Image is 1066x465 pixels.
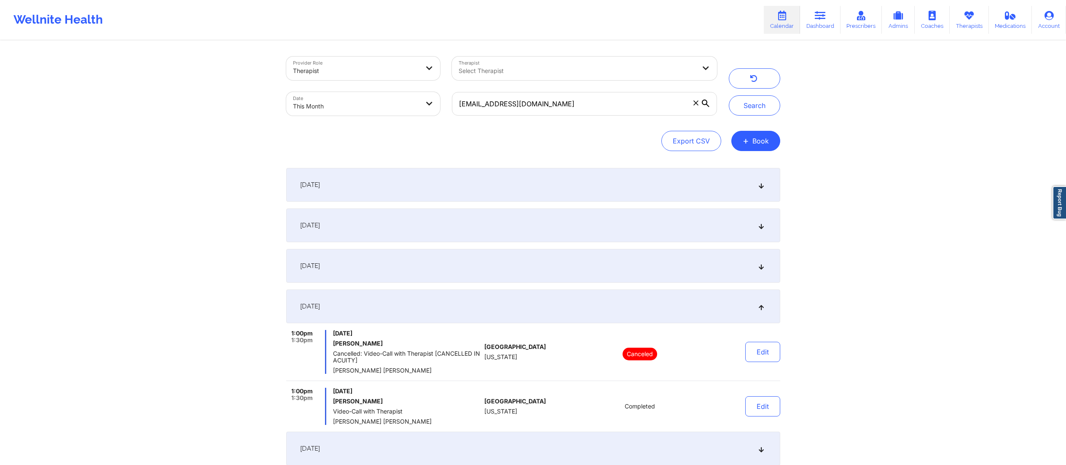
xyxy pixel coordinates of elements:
span: Video-Call with Therapist [333,408,481,415]
a: Admins [882,6,915,34]
span: 1:30pm [291,337,313,343]
button: Search [729,95,780,116]
span: [DATE] [300,181,320,189]
input: Search by patient email [452,92,717,116]
span: + [743,138,749,143]
div: This Month [293,97,419,116]
a: Medications [989,6,1032,34]
span: 1:30pm [291,395,313,401]
span: [DATE] [333,330,481,337]
span: 1:00pm [291,388,313,395]
div: Therapist [293,62,419,80]
button: Edit [745,342,780,362]
a: Coaches [915,6,950,34]
span: [DATE] [300,302,320,311]
span: 1:00pm [291,330,313,337]
span: [PERSON_NAME] [PERSON_NAME] [333,418,481,425]
h6: [PERSON_NAME] [333,398,481,405]
span: [US_STATE] [484,354,517,360]
span: [US_STATE] [484,408,517,415]
a: Report Bug [1053,186,1066,219]
p: Canceled [623,348,657,360]
span: [DATE] [300,262,320,270]
a: Dashboard [800,6,840,34]
span: [DATE] [300,444,320,453]
span: [GEOGRAPHIC_DATA] [484,343,546,350]
a: Therapists [950,6,989,34]
span: [DATE] [300,221,320,230]
button: Edit [745,396,780,416]
span: [DATE] [333,388,481,395]
a: Account [1032,6,1066,34]
span: Cancelled: Video-Call with Therapist [CANCELLED IN ACUITY] [333,350,481,364]
button: +Book [731,131,780,151]
button: Export CSV [661,131,721,151]
a: Prescribers [840,6,882,34]
span: [GEOGRAPHIC_DATA] [484,398,546,405]
span: [PERSON_NAME] [PERSON_NAME] [333,367,481,374]
span: Completed [625,403,655,410]
a: Calendar [764,6,800,34]
h6: [PERSON_NAME] [333,340,481,347]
